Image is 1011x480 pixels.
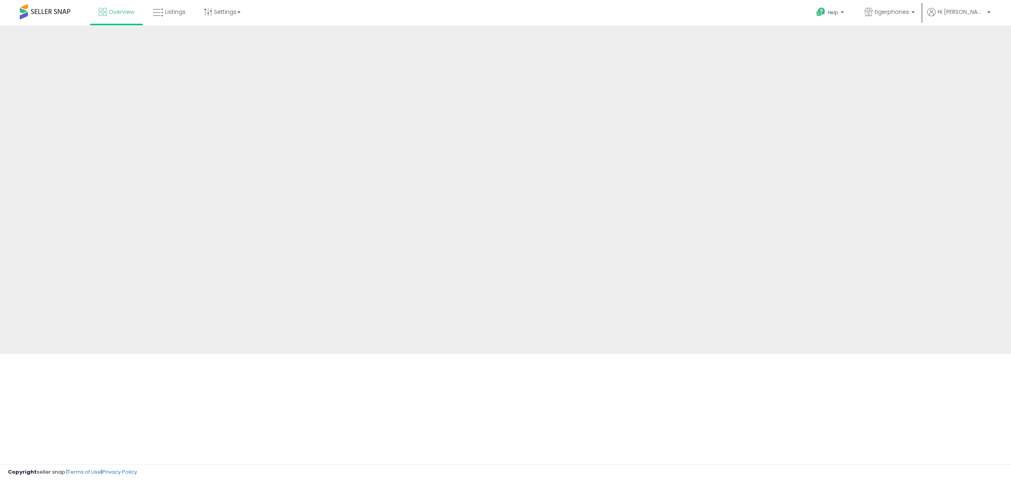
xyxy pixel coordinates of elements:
span: Hi [PERSON_NAME] [938,8,985,16]
span: Help [828,9,838,16]
a: Hi [PERSON_NAME] [927,8,990,26]
span: Listings [165,8,186,16]
i: Get Help [816,7,826,17]
span: tigerphones [875,8,909,16]
a: Help [810,1,852,26]
span: Overview [109,8,134,16]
